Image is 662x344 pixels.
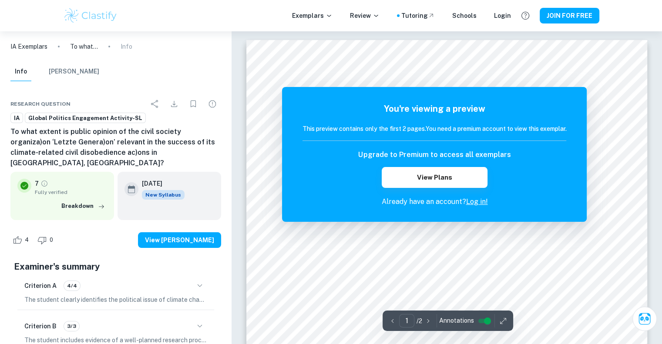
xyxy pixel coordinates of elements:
span: 4/4 [64,282,80,290]
p: 7 [35,179,39,188]
button: View [PERSON_NAME] [138,232,221,248]
a: Schools [452,11,477,20]
a: IA [10,113,23,124]
p: Exemplars [292,11,333,20]
h6: Criterion A [24,281,57,291]
h6: This preview contains only the first 2 pages. You need a premium account to view this exemplar. [302,124,566,134]
p: The student clearly identifies the political issue of climate change and its connection to civil ... [24,295,207,304]
p: Already have an account? [302,197,566,207]
span: Annotations [439,316,474,325]
a: Grade fully verified [40,180,48,187]
p: Review [350,11,380,20]
span: Research question [10,100,71,108]
span: IA [11,114,23,123]
h6: Criterion B [24,321,57,331]
button: JOIN FOR FREE [540,8,599,23]
img: Clastify logo [63,7,118,24]
span: 3/3 [64,322,79,330]
p: Info [121,42,132,51]
h6: Upgrade to Premium to access all exemplars [358,150,511,160]
a: Login [494,11,511,20]
h6: To what extent is public opinion of the civil society organiza)on ‘Letzte Genera)on’ relevant in ... [10,127,221,168]
button: Info [10,62,31,81]
a: Log in! [466,197,487,206]
h6: [DATE] [142,179,178,188]
span: Global Politics Engagement Activity-SL [25,114,145,123]
button: Ask Clai [632,307,657,331]
h5: You're viewing a preview [302,102,566,115]
p: / 2 [416,316,422,326]
a: IA Exemplars [10,42,47,51]
div: Report issue [204,95,221,113]
button: Breakdown [59,200,107,213]
a: Tutoring [401,11,435,20]
div: Like [10,233,34,247]
button: Help and Feedback [518,8,533,23]
span: New Syllabus [142,190,185,200]
div: Share [146,95,164,113]
span: Fully verified [35,188,107,196]
div: Dislike [35,233,58,247]
button: [PERSON_NAME] [49,62,99,81]
h5: Examiner's summary [14,260,218,273]
span: 0 [45,236,58,244]
p: To what extent is public opinion of the civil society organiza)on ‘Letzte Genera)on’ relevant in ... [70,42,98,51]
div: Starting from the May 2026 session, the Global Politics Engagement Activity requirements have cha... [142,190,185,200]
div: Download [165,95,183,113]
span: 4 [20,236,34,244]
div: Bookmark [185,95,202,113]
button: View Plans [382,167,487,188]
a: Global Politics Engagement Activity-SL [25,113,146,124]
